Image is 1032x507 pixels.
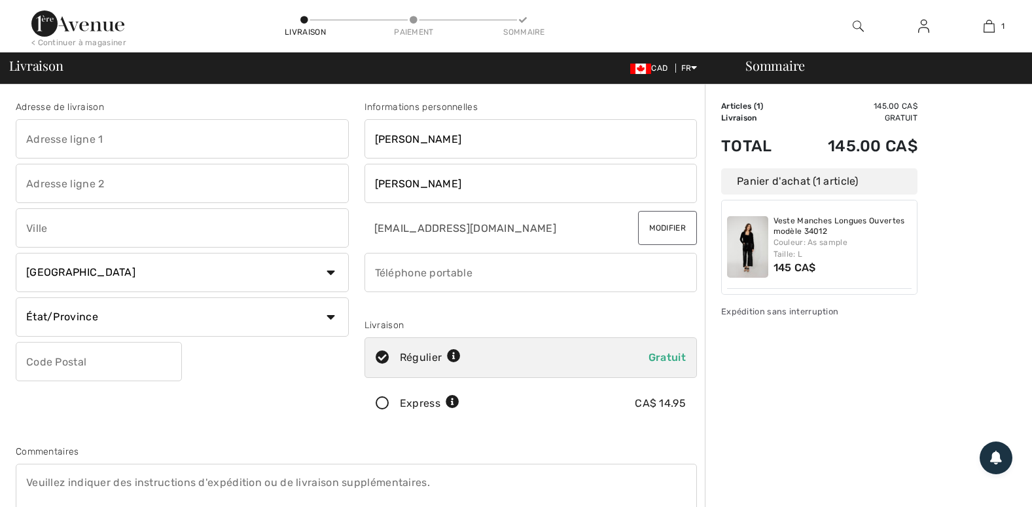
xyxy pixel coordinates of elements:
[394,26,433,38] div: Paiement
[31,37,126,48] div: < Continuer à magasiner
[365,164,698,203] input: Nom de famille
[16,342,182,381] input: Code Postal
[16,208,349,248] input: Ville
[853,18,864,34] img: recherche
[681,64,698,73] span: FR
[31,10,124,37] img: 1ère Avenue
[503,26,543,38] div: Sommaire
[918,18,929,34] img: Mes infos
[630,64,673,73] span: CAD
[16,164,349,203] input: Adresse ligne 2
[792,112,917,124] td: Gratuit
[9,59,63,72] span: Livraison
[774,261,816,274] span: 145 CA$
[908,18,940,35] a: Se connecter
[16,119,349,159] input: Adresse ligne 1
[638,211,697,245] button: Modifier
[1001,20,1005,32] span: 1
[285,26,324,38] div: Livraison
[721,305,917,318] div: Expédition sans interruption
[365,208,614,248] input: Courriel
[365,253,698,292] input: Téléphone portable
[365,318,698,332] div: Livraison
[400,350,461,366] div: Régulier
[721,100,792,112] td: Articles ( )
[16,445,697,459] div: Commentaires
[730,59,1024,72] div: Sommaire
[365,100,698,114] div: Informations personnelles
[721,124,792,168] td: Total
[984,18,995,34] img: Mon panier
[721,112,792,124] td: Livraison
[630,64,651,74] img: Canadian Dollar
[721,168,917,195] div: Panier d'achat (1 article)
[949,468,1019,500] iframe: Ouvre un widget dans lequel vous pouvez trouver plus d’informations
[400,396,459,411] div: Express
[16,100,349,114] div: Adresse de livraison
[365,119,698,159] input: Prénom
[635,396,686,411] div: CA$ 14.95
[792,124,917,168] td: 145.00 CA$
[774,216,912,236] a: Veste Manches Longues Ouvertes modèle 34012
[756,102,760,111] span: 1
[774,236,912,260] div: Couleur: As sample Taille: L
[957,18,1021,34] a: 1
[649,351,686,364] span: Gratuit
[727,216,768,278] img: Veste Manches Longues Ouvertes modèle 34012
[792,100,917,112] td: 145.00 CA$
